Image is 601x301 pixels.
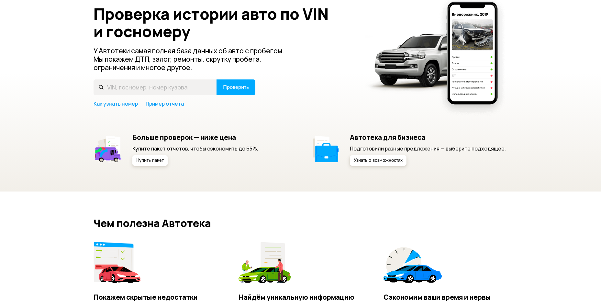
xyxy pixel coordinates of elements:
button: Проверить [217,79,255,95]
p: Подготовили разные предложения — выберите подходящее. [350,145,506,152]
a: Пример отчёта [146,100,184,107]
h2: Чем полезна Автотека [94,217,508,229]
h1: Проверка истории авто по VIN и госномеру [94,5,357,40]
p: У Автотеки самая полная база данных об авто с пробегом. Мы покажем ДТП, залог, ремонты, скрутку п... [94,47,295,72]
span: Купить пакет [136,158,164,163]
a: Как узнать номер [94,100,138,107]
input: VIN, госномер, номер кузова [94,79,217,95]
span: Проверить [223,85,249,90]
p: Купите пакет отчётов, чтобы сэкономить до 65%. [132,145,258,152]
h5: Больше проверок — ниже цена [132,133,258,141]
span: Узнать о возможностях [354,158,403,163]
h5: Автотека для бизнеса [350,133,506,141]
button: Купить пакет [132,155,168,166]
button: Узнать о возможностях [350,155,406,166]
